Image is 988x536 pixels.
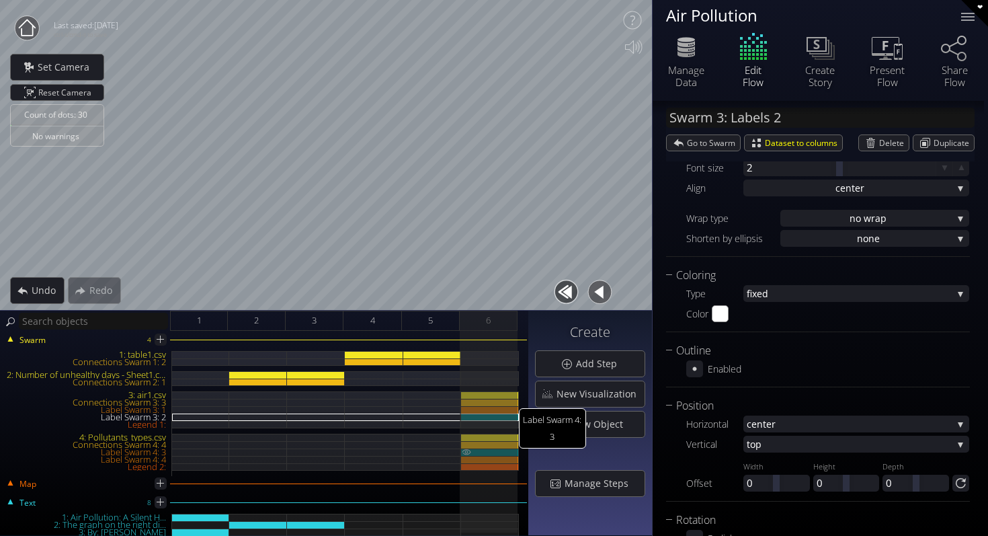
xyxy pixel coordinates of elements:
div: Share Flow [931,64,978,88]
span: Duplicate [934,135,974,151]
span: Undo [31,284,64,297]
div: Connections Swarm 3: 3 [1,399,171,406]
div: 2: The graph on the right di... [1,521,171,529]
span: Dataset to columns [765,135,842,151]
div: Position [666,397,953,414]
div: Label Swarm 3: 2 [1,414,171,421]
span: Reset Camera [38,85,96,100]
div: Shorten by ellipsis [686,230,780,247]
span: nter [757,416,952,432]
div: Align [686,180,743,196]
span: none [857,230,880,247]
div: Present Flow [864,64,911,88]
div: 4: Pollutants_types.csv [1,434,171,441]
div: Wrap type [686,210,780,227]
span: rap [871,210,887,227]
div: Connections Swarm 4: 4 [1,441,171,449]
div: Undo action [10,277,65,304]
div: Label Swarm 3: 1 [1,406,171,414]
div: Manage Data [663,64,710,88]
div: 1: Air Pollution: A Silent H... [1,514,171,521]
span: 6 [486,312,491,329]
div: Create Story [796,64,843,88]
input: Search objects [19,313,168,330]
span: New Object [570,418,631,431]
span: fixed [747,285,952,302]
div: Vertical [686,436,743,453]
span: Map [19,478,36,490]
h3: Create [535,325,645,340]
div: Label Swarm 4: 4 [1,456,171,463]
div: Font size [686,159,743,176]
span: 3 [312,312,317,329]
span: 2 [254,312,259,329]
div: Outline [666,342,953,359]
span: 5 [428,312,433,329]
div: 8 [147,494,151,511]
div: Enabled [708,360,741,377]
div: Legend 1: [1,421,171,428]
span: Go to Swarm [687,135,740,151]
div: Color [686,305,712,322]
div: 3: By: [PERSON_NAME] [1,529,171,536]
div: Width [743,463,810,473]
span: nter [846,180,864,196]
span: Manage Steps [564,477,636,490]
div: 2: Number of unhealthy days - Sheet1.csv [1,371,171,379]
span: Swarm [19,334,46,346]
div: Label Swarm 4: 3 [1,449,171,456]
span: Text [19,497,36,509]
span: Delete [879,135,909,151]
div: Offset [686,475,743,492]
span: Set Camera [37,61,97,74]
div: 4 [147,332,151,348]
div: Horizontal [686,416,743,432]
span: 4 [370,312,375,329]
div: Height [813,463,880,473]
span: Label Swarm 4: 3 [519,408,586,449]
div: 3: air1.csv [1,391,171,399]
div: Air Pollution [666,7,944,24]
span: New Visualization [556,387,645,401]
div: Coloring [666,267,953,284]
div: Type [686,285,743,302]
div: Depth [882,463,949,473]
span: top [747,436,952,453]
div: Connections Swarm 1: 2 [1,358,171,366]
span: Add Step [575,357,625,371]
span: ce [835,180,846,196]
div: Rotation [666,512,953,529]
span: 1 [197,312,202,329]
div: 1: table1.csv [1,351,171,358]
div: Connections Swarm 2: 1 [1,379,171,386]
img: eye.svg [461,449,472,455]
div: Legend 2: [1,463,171,471]
span: ce [747,416,757,432]
span: no w [850,210,871,227]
